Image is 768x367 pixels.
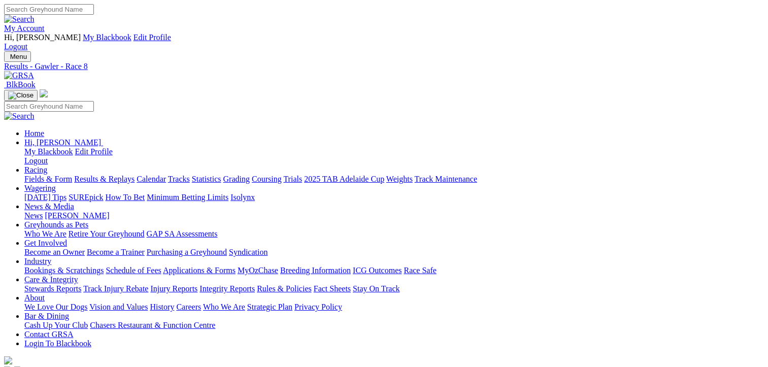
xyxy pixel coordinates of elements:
[24,147,73,156] a: My Blackbook
[4,24,45,32] a: My Account
[199,284,255,293] a: Integrity Reports
[24,229,66,238] a: Who We Are
[24,211,43,220] a: News
[415,175,477,183] a: Track Maintenance
[4,15,35,24] img: Search
[223,175,250,183] a: Grading
[24,266,764,275] div: Industry
[24,229,764,239] div: Greyhounds as Pets
[24,175,764,184] div: Racing
[87,248,145,256] a: Become a Trainer
[192,175,221,183] a: Statistics
[386,175,413,183] a: Weights
[257,284,312,293] a: Rules & Policies
[24,303,764,312] div: About
[294,303,342,311] a: Privacy Policy
[230,193,255,202] a: Isolynx
[24,248,764,257] div: Get Involved
[4,356,12,364] img: logo-grsa-white.png
[24,175,72,183] a: Fields & Form
[24,193,66,202] a: [DATE] Tips
[24,339,91,348] a: Login To Blackbook
[4,80,36,89] a: BlkBook
[24,138,103,147] a: Hi, [PERSON_NAME]
[24,239,67,247] a: Get Involved
[90,321,215,329] a: Chasers Restaurant & Function Centre
[252,175,282,183] a: Coursing
[24,138,101,147] span: Hi, [PERSON_NAME]
[8,91,34,99] img: Close
[74,175,135,183] a: Results & Replays
[314,284,351,293] a: Fact Sheets
[24,321,764,330] div: Bar & Dining
[24,303,87,311] a: We Love Our Dogs
[40,89,48,97] img: logo-grsa-white.png
[69,193,103,202] a: SUREpick
[176,303,201,311] a: Careers
[353,266,402,275] a: ICG Outcomes
[69,229,145,238] a: Retire Your Greyhound
[353,284,399,293] a: Stay On Track
[24,257,51,265] a: Industry
[4,62,764,71] a: Results - Gawler - Race 8
[83,33,131,42] a: My Blackbook
[24,129,44,138] a: Home
[168,175,190,183] a: Tracks
[10,53,27,60] span: Menu
[83,284,148,293] a: Track Injury Rebate
[4,33,81,42] span: Hi, [PERSON_NAME]
[147,248,227,256] a: Purchasing a Greyhound
[150,284,197,293] a: Injury Reports
[238,266,278,275] a: MyOzChase
[24,184,56,192] a: Wagering
[24,165,47,174] a: Racing
[24,202,74,211] a: News & Media
[283,175,302,183] a: Trials
[24,211,764,220] div: News & Media
[4,51,31,62] button: Toggle navigation
[404,266,436,275] a: Race Safe
[24,266,104,275] a: Bookings & Scratchings
[247,303,292,311] a: Strategic Plan
[4,71,34,80] img: GRSA
[150,303,174,311] a: History
[24,248,85,256] a: Become an Owner
[106,193,145,202] a: How To Bet
[24,220,88,229] a: Greyhounds as Pets
[24,284,81,293] a: Stewards Reports
[6,80,36,89] span: BlkBook
[4,90,38,101] button: Toggle navigation
[24,284,764,293] div: Care & Integrity
[4,101,94,112] input: Search
[137,175,166,183] a: Calendar
[24,330,73,339] a: Contact GRSA
[24,147,764,165] div: Hi, [PERSON_NAME]
[203,303,245,311] a: Who We Are
[304,175,384,183] a: 2025 TAB Adelaide Cup
[24,321,88,329] a: Cash Up Your Club
[229,248,268,256] a: Syndication
[106,266,161,275] a: Schedule of Fees
[280,266,351,275] a: Breeding Information
[89,303,148,311] a: Vision and Values
[147,229,218,238] a: GAP SA Assessments
[24,193,764,202] div: Wagering
[133,33,171,42] a: Edit Profile
[4,4,94,15] input: Search
[4,33,764,51] div: My Account
[45,211,109,220] a: [PERSON_NAME]
[24,275,78,284] a: Care & Integrity
[75,147,113,156] a: Edit Profile
[24,312,69,320] a: Bar & Dining
[147,193,228,202] a: Minimum Betting Limits
[24,156,48,165] a: Logout
[4,112,35,121] img: Search
[163,266,236,275] a: Applications & Forms
[24,293,45,302] a: About
[4,42,27,51] a: Logout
